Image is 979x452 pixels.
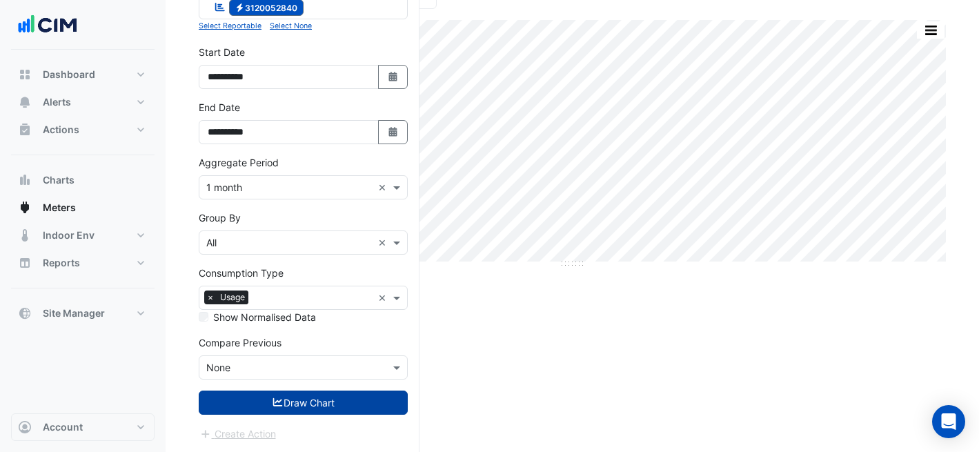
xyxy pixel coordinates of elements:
button: Actions [11,116,155,144]
fa-icon: Select Date [387,71,399,83]
span: Actions [43,123,79,137]
span: Dashboard [43,68,95,81]
button: Meters [11,194,155,222]
button: Draw Chart [199,391,408,415]
span: × [204,291,217,304]
span: Site Manager [43,306,105,320]
span: Clear [378,235,390,250]
label: Show Normalised Data [213,310,316,324]
label: Consumption Type [199,266,284,280]
app-escalated-ticket-create-button: Please draw the charts first [199,427,277,439]
app-icon: Indoor Env [18,228,32,242]
label: Start Date [199,45,245,59]
label: Group By [199,210,241,225]
label: Aggregate Period [199,155,279,170]
button: Account [11,413,155,441]
small: Select None [270,21,312,30]
img: Company Logo [17,11,79,39]
button: Select Reportable [199,19,261,32]
button: Alerts [11,88,155,116]
app-icon: Actions [18,123,32,137]
fa-icon: Electricity [235,2,245,12]
app-icon: Meters [18,201,32,215]
span: Charts [43,173,75,187]
button: Site Manager [11,299,155,327]
button: Select None [270,19,312,32]
button: More Options [917,21,945,39]
span: Clear [378,180,390,195]
fa-icon: Reportable [214,1,226,12]
span: Account [43,420,83,434]
span: Meters [43,201,76,215]
app-icon: Site Manager [18,306,32,320]
app-icon: Alerts [18,95,32,109]
label: End Date [199,100,240,115]
button: Indoor Env [11,222,155,249]
label: Compare Previous [199,335,281,350]
app-icon: Charts [18,173,32,187]
span: Alerts [43,95,71,109]
small: Select Reportable [199,21,261,30]
app-icon: Dashboard [18,68,32,81]
span: Reports [43,256,80,270]
button: Reports [11,249,155,277]
span: Clear [378,291,390,305]
span: Usage [217,291,248,304]
app-icon: Reports [18,256,32,270]
fa-icon: Select Date [387,126,399,138]
button: Dashboard [11,61,155,88]
div: Open Intercom Messenger [932,405,965,438]
button: Charts [11,166,155,194]
span: Indoor Env [43,228,95,242]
